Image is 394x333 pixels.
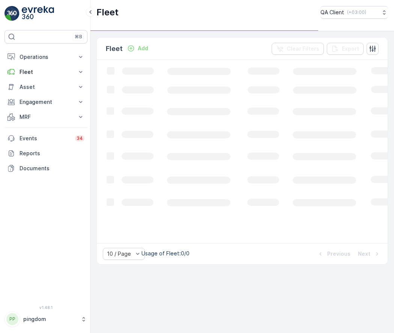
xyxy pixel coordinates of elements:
[20,113,72,121] p: MRF
[357,249,382,258] button: Next
[5,146,87,161] a: Reports
[342,45,359,52] p: Export
[20,83,72,91] p: Asset
[138,45,148,52] p: Add
[20,98,72,106] p: Engagement
[5,161,87,176] a: Documents
[5,6,20,21] img: logo
[20,165,84,172] p: Documents
[124,44,151,53] button: Add
[5,79,87,94] button: Asset
[22,6,54,21] img: logo_light-DOdMpM7g.png
[287,45,319,52] p: Clear Filters
[272,43,324,55] button: Clear Filters
[20,68,72,76] p: Fleet
[106,43,123,54] p: Fleet
[6,313,18,325] div: PP
[327,250,350,258] p: Previous
[5,311,87,327] button: PPpingdom
[5,305,87,310] span: v 1.48.1
[77,135,83,141] p: 34
[20,135,71,142] p: Events
[75,34,82,40] p: ⌘B
[327,43,364,55] button: Export
[23,315,77,323] p: pingdom
[5,131,87,146] a: Events34
[5,64,87,79] button: Fleet
[5,109,87,124] button: MRF
[347,9,366,15] p: ( +03:00 )
[316,249,351,258] button: Previous
[320,6,388,19] button: QA Client(+03:00)
[358,250,370,258] p: Next
[20,53,72,61] p: Operations
[20,150,84,157] p: Reports
[5,49,87,64] button: Operations
[141,250,189,257] p: Usage of Fleet : 0/0
[96,6,119,18] p: Fleet
[5,94,87,109] button: Engagement
[320,9,344,16] p: QA Client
